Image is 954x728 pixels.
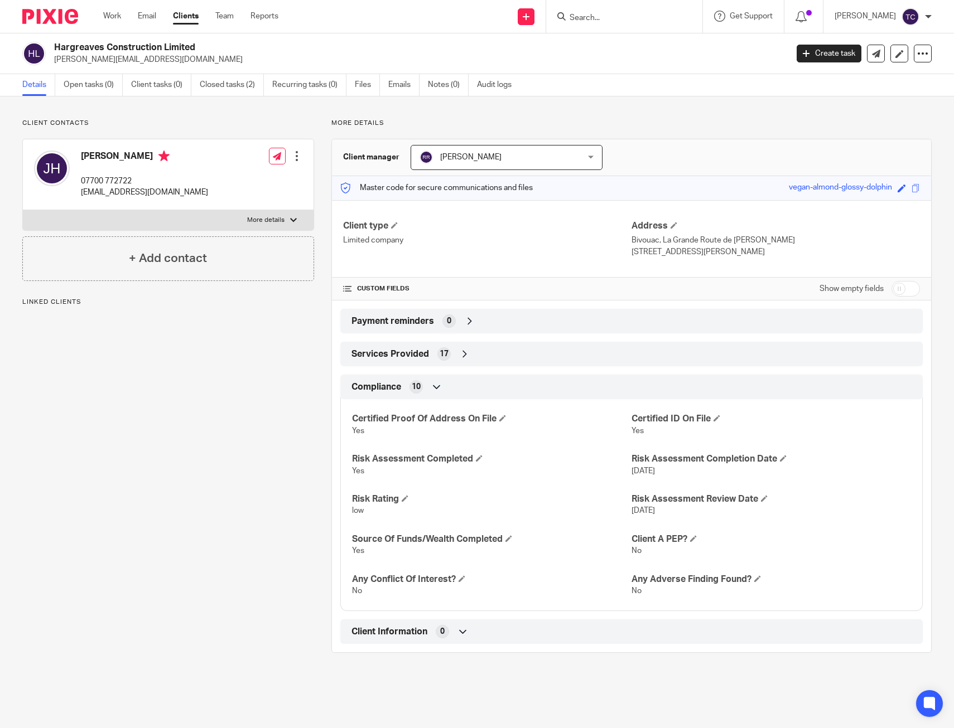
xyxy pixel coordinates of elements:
a: Details [22,74,55,96]
span: Payment reminders [351,316,434,327]
span: low [352,507,364,515]
a: Recurring tasks (0) [272,74,346,96]
h4: Address [632,220,920,232]
h4: Any Adverse Finding Found? [632,574,911,585]
span: Services Provided [351,348,429,360]
p: Limited company [343,235,632,246]
p: Client contacts [22,119,314,128]
span: 0 [440,626,445,637]
h4: Risk Assessment Completion Date [632,453,911,465]
h4: Certified ID On File [632,413,911,425]
span: Yes [632,427,644,435]
h4: CUSTOM FIELDS [343,284,632,293]
a: Notes (0) [428,74,469,96]
a: Work [103,11,121,22]
h4: Risk Assessment Review Date [632,493,911,505]
a: Client tasks (0) [131,74,191,96]
span: Client Information [351,626,427,638]
span: No [632,547,642,555]
img: svg%3E [420,151,433,164]
span: 0 [447,316,451,327]
h2: Hargreaves Construction Limited [54,42,635,54]
p: [EMAIL_ADDRESS][DOMAIN_NAME] [81,187,208,198]
h4: Risk Rating [352,493,632,505]
span: Get Support [730,12,773,20]
h3: Client manager [343,152,399,163]
h4: Risk Assessment Completed [352,453,632,465]
a: Open tasks (0) [64,74,123,96]
p: Master code for secure communications and files [340,182,533,193]
a: Reports [250,11,278,22]
h4: Client type [343,220,632,232]
span: [DATE] [632,467,655,475]
span: 17 [440,348,449,360]
a: Files [355,74,380,96]
p: 07700 772722 [81,176,208,187]
label: Show empty fields [820,283,884,294]
a: Clients [173,11,199,22]
img: svg%3E [22,42,46,65]
span: Yes [352,427,364,435]
p: [STREET_ADDRESS][PERSON_NAME] [632,246,920,258]
img: Pixie [22,9,78,24]
span: Yes [352,547,364,555]
p: More details [331,119,932,128]
p: [PERSON_NAME][EMAIL_ADDRESS][DOMAIN_NAME] [54,54,780,65]
p: More details [247,216,285,225]
a: Audit logs [477,74,520,96]
a: Team [215,11,234,22]
img: svg%3E [34,151,70,186]
i: Primary [158,151,170,162]
h4: Source Of Funds/Wealth Completed [352,533,632,545]
h4: Client A PEP? [632,533,911,545]
span: Compliance [351,381,401,393]
a: Email [138,11,156,22]
p: Bivouac, La Grande Route de [PERSON_NAME] [632,235,920,246]
span: [PERSON_NAME] [440,153,502,161]
span: Yes [352,467,364,475]
a: Emails [388,74,420,96]
span: 10 [412,381,421,392]
h4: Certified Proof Of Address On File [352,413,632,425]
h4: [PERSON_NAME] [81,151,208,164]
a: Closed tasks (2) [200,74,264,96]
span: No [632,587,642,595]
p: Linked clients [22,298,314,307]
h4: + Add contact [129,250,207,267]
div: vegan-almond-glossy-dolphin [789,182,892,195]
span: [DATE] [632,507,655,515]
span: No [352,587,362,595]
img: svg%3E [902,8,919,26]
input: Search [568,13,669,23]
h4: Any Conflict Of Interest? [352,574,632,585]
p: [PERSON_NAME] [835,11,896,22]
a: Create task [797,45,861,62]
